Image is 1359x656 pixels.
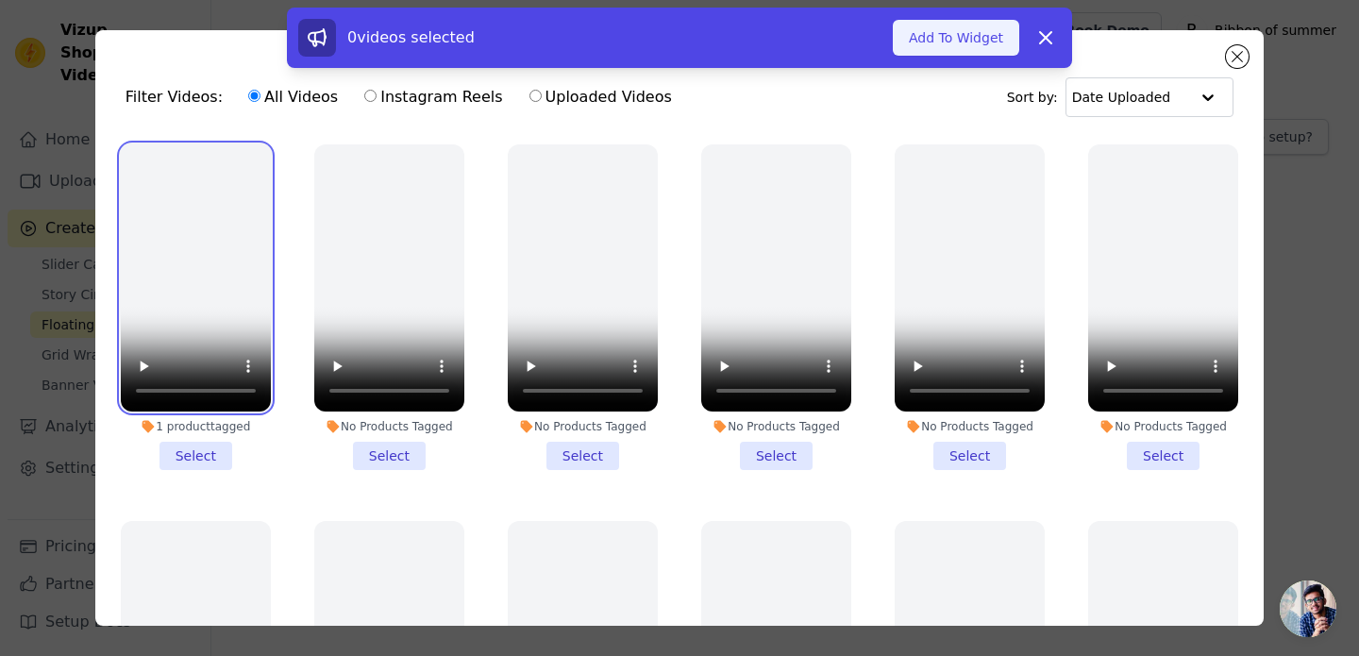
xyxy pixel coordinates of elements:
div: Filter Videos: [126,76,682,119]
span: 0 videos selected [347,28,475,46]
label: Instagram Reels [363,85,503,109]
button: Add To Widget [893,20,1019,56]
div: 1 product tagged [121,419,271,434]
div: No Products Tagged [895,419,1045,434]
div: No Products Tagged [508,419,658,434]
div: No Products Tagged [1088,419,1238,434]
a: Open chat [1280,580,1336,637]
label: Uploaded Videos [528,85,673,109]
div: Sort by: [1007,77,1234,117]
div: No Products Tagged [701,419,851,434]
label: All Videos [247,85,339,109]
div: No Products Tagged [314,419,464,434]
